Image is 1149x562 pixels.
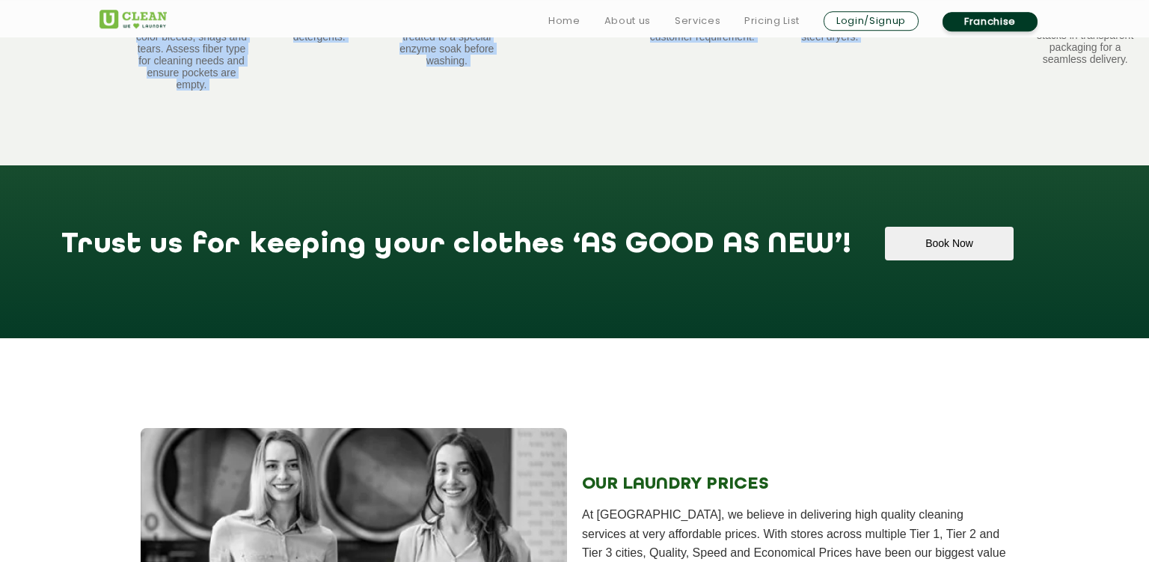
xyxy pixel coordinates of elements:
[99,10,167,28] img: UClean Laundry and Dry Cleaning
[604,12,651,30] a: About us
[824,11,919,31] a: Login/Signup
[582,474,1008,494] h2: OUR LAUNDRY PRICES
[675,12,720,30] a: Services
[885,227,1013,260] button: Book Now
[744,12,800,30] a: Pricing List
[135,7,248,91] p: Garment is inspected for stains, potential color bleeds, snags and tears. Assess fiber type for c...
[548,12,580,30] a: Home
[943,12,1038,31] a: Franchise
[61,227,851,277] h1: Trust us for keeping your clothes ‘AS GOOD AS NEW’!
